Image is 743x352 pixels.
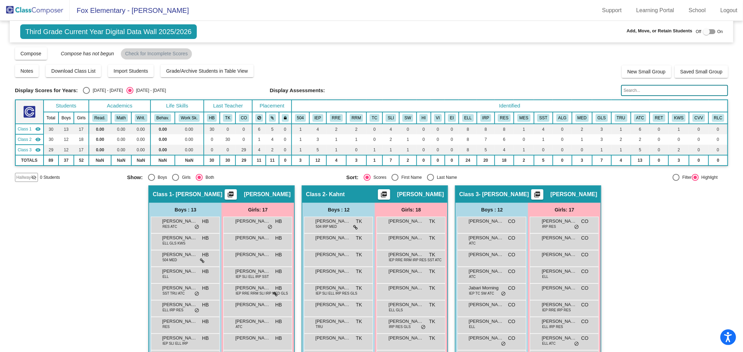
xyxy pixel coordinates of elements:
[531,189,543,200] button: Print Students Details
[399,155,417,166] td: 2
[709,155,728,166] td: 0
[627,27,692,34] span: Add, Move, or Retain Students
[220,145,235,155] td: 0
[326,112,346,124] th: Resource Room ELA
[477,145,494,155] td: 5
[611,155,631,166] td: 4
[150,145,175,155] td: 0.00
[220,124,235,134] td: 0
[689,155,709,166] td: 0
[149,203,222,217] div: Boys : 13
[108,65,154,77] button: Import Students
[279,134,292,145] td: 0
[114,68,148,74] span: Import Students
[553,145,572,155] td: 0
[346,145,367,155] td: 0
[715,5,743,16] a: Logout
[166,68,248,74] span: Grade/Archive Students in Table View
[326,124,346,134] td: 2
[366,124,382,134] td: 0
[709,134,728,145] td: 0
[16,174,31,181] span: Hallway
[15,155,44,166] td: TOTALS
[161,65,254,77] button: Grade/Archive Students in Table View
[204,145,220,155] td: 0
[330,114,343,122] button: RRE
[312,114,323,122] button: IEP
[20,24,197,39] span: Third Grade Current Year Digital Data Wall 2025/2026
[346,124,367,134] td: 2
[709,124,728,134] td: 0
[668,155,689,166] td: 3
[431,124,445,134] td: 0
[326,145,346,155] td: 1
[309,134,327,145] td: 3
[326,191,345,198] span: - Kahnt
[346,112,367,124] th: Resource Room Math
[59,124,74,134] td: 13
[517,114,531,122] button: MES
[346,174,560,181] mat-radio-group: Select an option
[553,134,572,145] td: 0
[537,114,549,122] button: SST
[44,145,59,155] td: 29
[621,85,728,96] input: Search...
[252,112,266,124] th: Keep away students
[382,134,399,145] td: 2
[534,124,553,134] td: 4
[292,100,728,112] th: Identified
[399,145,417,155] td: 1
[18,136,32,143] span: Class 2
[239,114,249,122] button: CO
[31,175,37,180] mat-icon: visibility_off
[553,155,572,166] td: 0
[252,124,266,134] td: 6
[712,114,725,122] button: RLC
[252,100,292,112] th: Placement
[459,124,477,134] td: 8
[179,114,200,122] button: Work Sk.
[480,114,492,122] button: IRP
[15,47,47,60] button: Compose
[477,134,494,145] td: 7
[204,112,220,124] th: Heather Bochenek
[382,155,399,166] td: 7
[36,147,41,153] mat-icon: visibility
[668,112,689,124] th: Kindergarten Waiver Student
[434,114,442,122] button: VI
[445,112,459,124] th: Emotional Impairment (1.5 if primary)
[15,65,39,77] button: Notes
[309,155,327,166] td: 12
[419,114,428,122] button: HI
[631,112,650,124] th: Attentional Concerns
[220,134,235,145] td: 30
[399,124,417,134] td: 0
[44,134,59,145] td: 30
[172,191,223,198] span: - [PERSON_NAME]
[127,174,143,181] span: Show:
[346,174,358,181] span: Sort:
[572,145,592,155] td: 0
[445,124,459,134] td: 0
[279,155,292,166] td: 0
[154,114,171,122] button: Behav.
[689,134,709,145] td: 0
[553,124,572,134] td: 0
[477,112,494,124] th: Individual Reading Improvement Plan (IRIP: K-3)
[225,189,237,200] button: Print Students Details
[366,155,382,166] td: 1
[270,87,325,94] span: Display Assessments:
[279,145,292,155] td: 0
[115,114,128,122] button: Math
[44,112,59,124] th: Total
[121,48,192,59] mat-chip: Check for Incomplete Scores
[553,112,572,124] th: Allergy
[431,134,445,145] td: 0
[534,145,553,155] td: 0
[204,134,220,145] td: 0
[380,191,388,201] mat-icon: picture_as_pdf
[572,112,592,124] th: Medical Condition
[135,114,147,122] button: Writ.
[445,145,459,155] td: 0
[592,134,611,145] td: 3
